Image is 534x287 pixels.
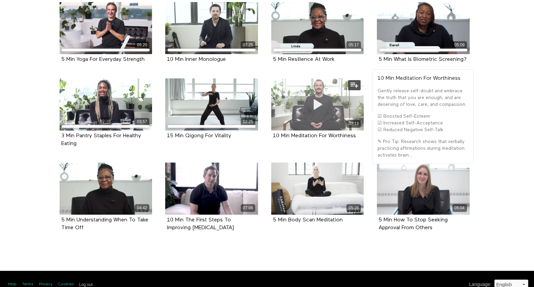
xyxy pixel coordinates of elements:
a: 5 Min Resilience At Work 05:17 [271,2,364,54]
p: ✎ Pro Tip: Research shows that verbally practicing affirmations during meditation activates brain... [378,138,468,159]
a: 10 Min Meditation For Worthiness [273,133,356,138]
a: 5 Min Resilience At Work [273,57,335,62]
a: 3 Min Pantry Staples For Healthy Eating 03:57 [60,78,152,130]
div: 05:04 [452,204,467,212]
strong: 15 Min Qigong For Vitality [167,133,231,139]
div: 05:17 [346,41,361,49]
a: 10 Min The First Steps To Improving [MEDICAL_DATA] [167,217,234,230]
input: Log out [79,282,93,287]
a: 5 Min How To Stop Seeking Approval From Others 05:04 [377,163,470,215]
div: 07:13 [346,120,361,128]
div: 05:28 [346,204,361,212]
a: 5 Min Understanding When To Take Time Off [61,217,148,230]
a: 5 Min Body Scan Meditation [273,217,343,222]
a: 10 Min The First Steps To Improving Insomnia 07:06 [165,163,258,215]
div: 12:25 [241,118,255,126]
a: 5 Min What Is Biometric Screening? 05:09 [377,2,470,54]
div: 03:57 [135,118,149,126]
a: 3 Min Pantry Staples For Healthy Eating [61,133,141,146]
a: 5 Min Body Scan Meditation 05:28 [271,163,364,215]
a: 5 Min Yoga For Everyday Strength 05:20 [60,2,152,54]
a: 5 Min Yoga For Everyday Strength [61,57,145,62]
a: 10 Min Meditation For Worthiness 07:13 [271,78,364,130]
a: 5 Min Understanding When To Take Time Off 04:42 [60,163,152,215]
strong: 10 Min The First Steps To Improving Insomnia [167,217,234,231]
button: Add to my list [348,80,361,90]
a: 15 Min Qigong For Vitality 12:25 [165,78,258,130]
div: 05:09 [452,41,467,49]
a: 5 Min What Is Biometric Screening? [379,57,467,62]
a: 5 Min How To Stop Seeking Approval From Others [379,217,448,230]
div: 07:06 [241,204,255,212]
a: 10 Min Inner Monologue [167,57,226,62]
strong: 3 Min Pantry Staples For Healthy Eating [61,133,141,146]
p: Gently release self-doubt and embrace the truth that you are enough, and are deserving of love, c... [378,88,468,108]
a: 10 Min Inner Monologue 07:25 [165,2,258,54]
strong: 10 Min Meditation For Worthiness [378,76,461,81]
a: 15 Min Qigong For Vitality [167,133,231,138]
p: ☑ Boosted Self-Esteem ☑ Increased Self-Acceptance ☑ Reduced Negative Self-Talk [378,113,468,134]
div: 05:20 [135,41,149,49]
strong: 10 Min Meditation For Worthiness [273,133,356,139]
div: 04:42 [135,204,149,212]
div: 07:25 [241,41,255,49]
